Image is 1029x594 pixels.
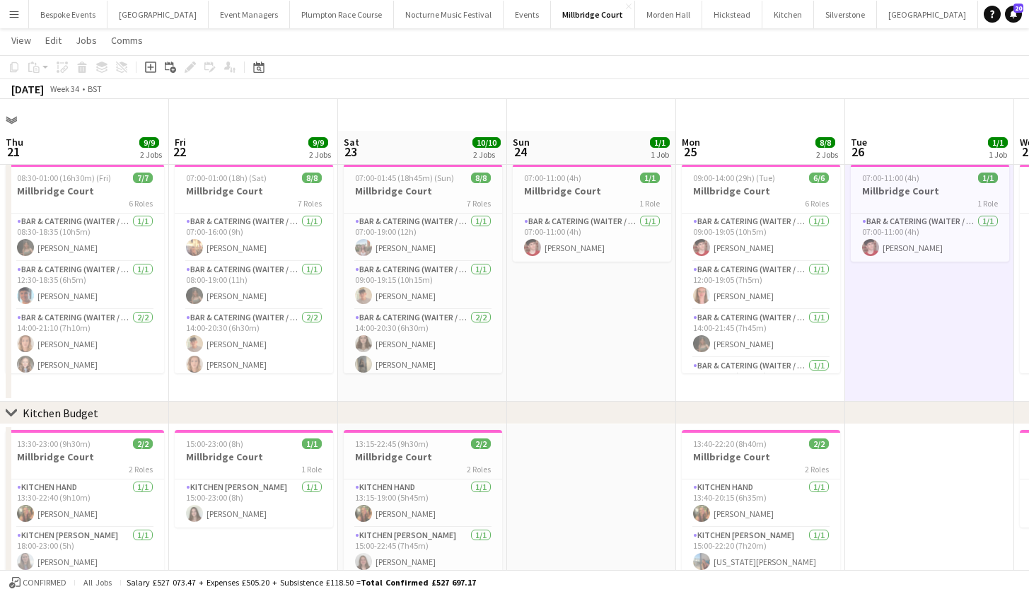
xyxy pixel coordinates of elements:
app-card-role: Kitchen [PERSON_NAME]1/115:00-22:20 (7h20m)[US_STATE][PERSON_NAME] [682,528,840,576]
app-job-card: 13:40-22:20 (8h40m)2/2Millbridge Court2 RolesKitchen Hand1/113:40-20:15 (6h35m)[PERSON_NAME]Kitch... [682,430,840,576]
span: Week 34 [47,83,82,94]
span: 08:30-01:00 (16h30m) (Fri) [17,173,111,183]
app-card-role: Bar & Catering (Waiter / waitress)1/112:30-18:35 (6h5m)[PERSON_NAME] [6,262,164,310]
span: 7 Roles [467,198,491,209]
span: 25 [680,144,700,160]
span: 7 Roles [298,198,322,209]
span: View [11,34,31,47]
span: 2/2 [133,438,153,449]
a: Jobs [70,31,103,49]
span: 8/8 [302,173,322,183]
app-card-role: Bar & Catering (Waiter / waitress)2/214:00-20:30 (6h30m)[PERSON_NAME][PERSON_NAME] [344,310,502,378]
h3: Millbridge Court [682,185,840,197]
app-card-role: Kitchen Hand1/113:40-20:15 (6h35m)[PERSON_NAME] [682,479,840,528]
span: 8/8 [815,137,835,148]
app-card-role: Bar & Catering (Waiter / waitress)1/109:00-19:05 (10h5m)[PERSON_NAME] [682,214,840,262]
app-job-card: 07:00-11:00 (4h)1/1Millbridge Court1 RoleBar & Catering (Waiter / waitress)1/107:00-11:00 (4h)[PE... [851,164,1009,262]
app-job-card: 07:00-01:45 (18h45m) (Sun)8/8Millbridge Court7 RolesBar & Catering (Waiter / waitress)1/107:00-19... [344,164,502,373]
app-job-card: 08:30-01:00 (16h30m) (Fri)7/7Millbridge Court6 RolesBar & Catering (Waiter / waitress)1/108:30-18... [6,164,164,373]
span: Mon [682,136,700,148]
h3: Millbridge Court [6,450,164,463]
span: 2 Roles [129,464,153,474]
span: 09:00-14:00 (29h) (Tue) [693,173,775,183]
span: 2/2 [809,438,829,449]
span: 1 Role [301,464,322,474]
h3: Millbridge Court [851,185,1009,197]
span: Sun [513,136,530,148]
app-card-role: Kitchen [PERSON_NAME]1/115:00-23:00 (8h)[PERSON_NAME] [175,479,333,528]
h3: Millbridge Court [175,450,333,463]
button: Millbridge Court [551,1,635,28]
span: 2 Roles [467,464,491,474]
app-job-card: 13:15-22:45 (9h30m)2/2Millbridge Court2 RolesKitchen Hand1/113:15-19:00 (5h45m)[PERSON_NAME]Kitch... [344,430,502,576]
span: Total Confirmed £527 697.17 [361,577,476,588]
span: 1/1 [302,438,322,449]
div: Salary £527 073.47 + Expenses £505.20 + Subsistence £118.50 = [127,577,476,588]
app-job-card: 07:00-11:00 (4h)1/1Millbridge Court1 RoleBar & Catering (Waiter / waitress)1/107:00-11:00 (4h)[PE... [513,164,671,262]
button: [GEOGRAPHIC_DATA] [877,1,978,28]
span: Confirmed [23,578,66,588]
span: 21 [4,144,23,160]
span: Fri [175,136,186,148]
button: Events [504,1,551,28]
a: Comms [105,31,149,49]
span: 10/10 [472,137,501,148]
span: 13:30-23:00 (9h30m) [17,438,91,449]
div: 1 Job [651,149,669,160]
button: Hickstead [702,1,762,28]
span: 6 Roles [805,198,829,209]
span: 8/8 [471,173,491,183]
span: 07:00-11:00 (4h) [524,173,581,183]
app-card-role: Kitchen Hand1/113:30-22:40 (9h10m)[PERSON_NAME] [6,479,164,528]
div: 1 Job [989,149,1007,160]
span: Comms [111,34,143,47]
button: Confirmed [7,575,69,590]
h3: Millbridge Court [6,185,164,197]
span: 2/2 [471,438,491,449]
app-card-role: Bar & Catering (Waiter / waitress)1/107:00-11:00 (4h)[PERSON_NAME] [851,214,1009,262]
app-card-role: Bar & Catering (Waiter / waitress)2/214:00-21:10 (7h10m)[PERSON_NAME][PERSON_NAME] [6,310,164,378]
div: Kitchen Budget [23,406,98,420]
app-card-role: Bar & Catering (Waiter / waitress)1/109:00-19:15 (10h15m)[PERSON_NAME] [344,262,502,310]
div: 15:00-23:00 (8h)1/1Millbridge Court1 RoleKitchen [PERSON_NAME]1/115:00-23:00 (8h)[PERSON_NAME] [175,430,333,528]
app-job-card: 07:00-01:00 (18h) (Sat)8/8Millbridge Court7 RolesBar & Catering (Waiter / waitress)1/107:00-16:00... [175,164,333,373]
span: 2 Roles [805,464,829,474]
a: 20 [1005,6,1022,23]
span: Tue [851,136,867,148]
button: Plumpton Race Course [290,1,394,28]
div: 2 Jobs [309,149,331,160]
button: [GEOGRAPHIC_DATA] [107,1,209,28]
span: 13:40-22:20 (8h40m) [693,438,767,449]
h3: Millbridge Court [344,450,502,463]
app-card-role: Bar & Catering (Waiter / waitress)1/107:00-11:00 (4h)[PERSON_NAME] [513,214,671,262]
span: 1/1 [988,137,1008,148]
span: 9/9 [308,137,328,148]
span: 9/9 [139,137,159,148]
app-job-card: 09:00-14:00 (29h) (Tue)6/6Millbridge Court6 RolesBar & Catering (Waiter / waitress)1/109:00-19:05... [682,164,840,373]
div: 13:30-23:00 (9h30m)2/2Millbridge Court2 RolesKitchen Hand1/113:30-22:40 (9h10m)[PERSON_NAME]Kitch... [6,430,164,576]
div: 2 Jobs [140,149,162,160]
span: All jobs [81,577,115,588]
button: Kitchen [762,1,814,28]
div: 2 Jobs [473,149,500,160]
span: 22 [173,144,186,160]
button: Silverstone [814,1,877,28]
span: 7/7 [133,173,153,183]
div: BST [88,83,102,94]
h3: Millbridge Court [682,450,840,463]
span: 1/1 [650,137,670,148]
div: [DATE] [11,82,44,96]
h3: Millbridge Court [175,185,333,197]
app-card-role: Bar & Catering (Waiter / waitress)1/114:00-21:45 (7h45m)[PERSON_NAME] [682,310,840,358]
h3: Millbridge Court [344,185,502,197]
span: 1 Role [977,198,998,209]
span: 1/1 [978,173,998,183]
span: 15:00-23:00 (8h) [186,438,243,449]
span: 07:00-01:45 (18h45m) (Sun) [355,173,454,183]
